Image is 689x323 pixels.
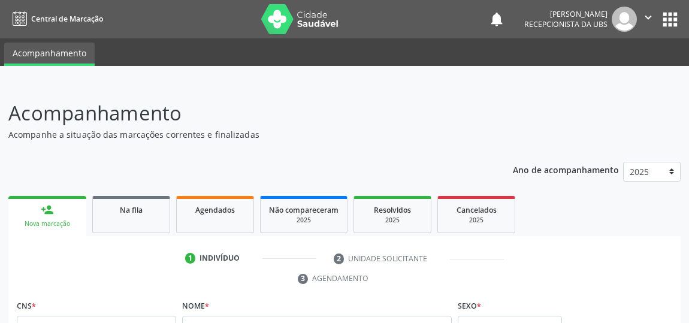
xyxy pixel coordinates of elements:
[660,9,681,30] button: apps
[31,14,103,24] span: Central de Marcação
[8,98,479,128] p: Acompanhamento
[488,11,505,28] button: notifications
[612,7,637,32] img: img
[642,11,655,24] i: 
[374,205,411,215] span: Resolvidos
[446,216,506,225] div: 2025
[120,205,143,215] span: Na fila
[17,219,78,228] div: Nova marcação
[524,9,608,19] div: [PERSON_NAME]
[269,205,339,215] span: Não compareceram
[17,297,36,316] label: CNS
[182,297,209,316] label: Nome
[513,162,619,177] p: Ano de acompanhamento
[41,203,54,216] div: person_add
[362,216,422,225] div: 2025
[195,205,235,215] span: Agendados
[458,297,481,316] label: Sexo
[4,43,95,66] a: Acompanhamento
[524,19,608,29] span: Recepcionista da UBS
[457,205,497,215] span: Cancelados
[8,128,479,141] p: Acompanhe a situação das marcações correntes e finalizadas
[8,9,103,29] a: Central de Marcação
[200,253,240,264] div: Indivíduo
[269,216,339,225] div: 2025
[185,253,196,264] div: 1
[637,7,660,32] button: 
